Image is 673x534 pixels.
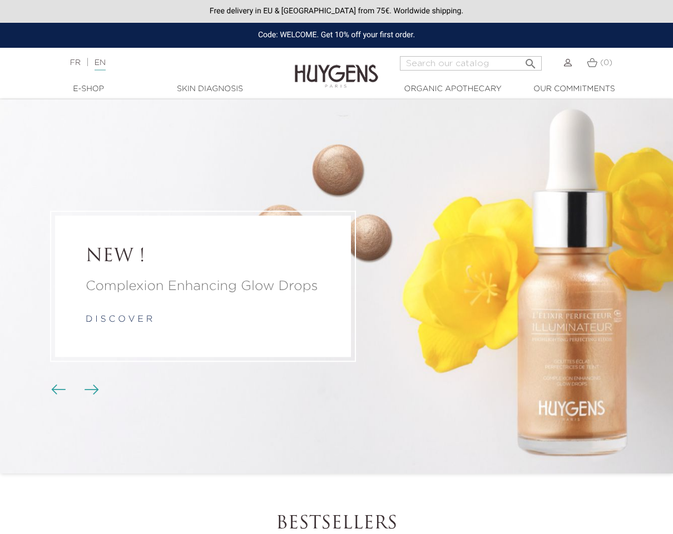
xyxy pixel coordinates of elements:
[400,56,542,71] input: Search
[154,83,265,95] a: Skin Diagnosis
[524,54,537,67] i: 
[86,276,320,296] a: Complexion Enhancing Glow Drops
[518,83,630,95] a: Our commitments
[86,315,152,324] a: d i s c o v e r
[86,247,320,268] a: NEW !
[397,83,508,95] a: Organic Apothecary
[600,59,612,67] span: (0)
[70,59,81,67] a: FR
[521,53,541,68] button: 
[56,382,92,398] div: Carousel buttons
[65,56,272,69] div: |
[295,47,378,89] img: Huygens
[95,59,106,71] a: EN
[33,83,144,95] a: E-Shop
